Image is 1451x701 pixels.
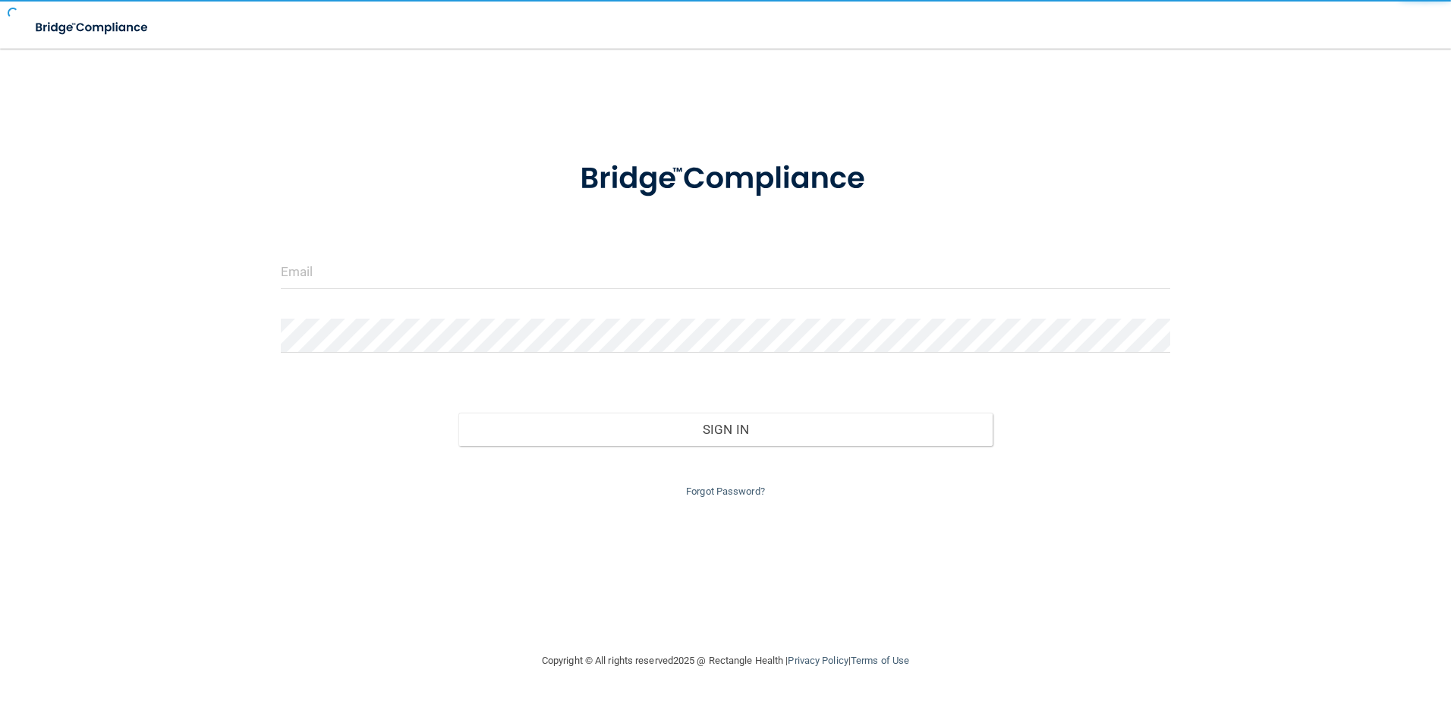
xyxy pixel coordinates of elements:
div: Copyright © All rights reserved 2025 @ Rectangle Health | | [449,637,1002,685]
img: bridge_compliance_login_screen.278c3ca4.svg [23,12,162,43]
a: Terms of Use [851,655,909,666]
a: Privacy Policy [788,655,848,666]
a: Forgot Password? [686,486,765,497]
img: bridge_compliance_login_screen.278c3ca4.svg [549,140,902,218]
input: Email [281,255,1171,289]
button: Sign In [458,413,993,446]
